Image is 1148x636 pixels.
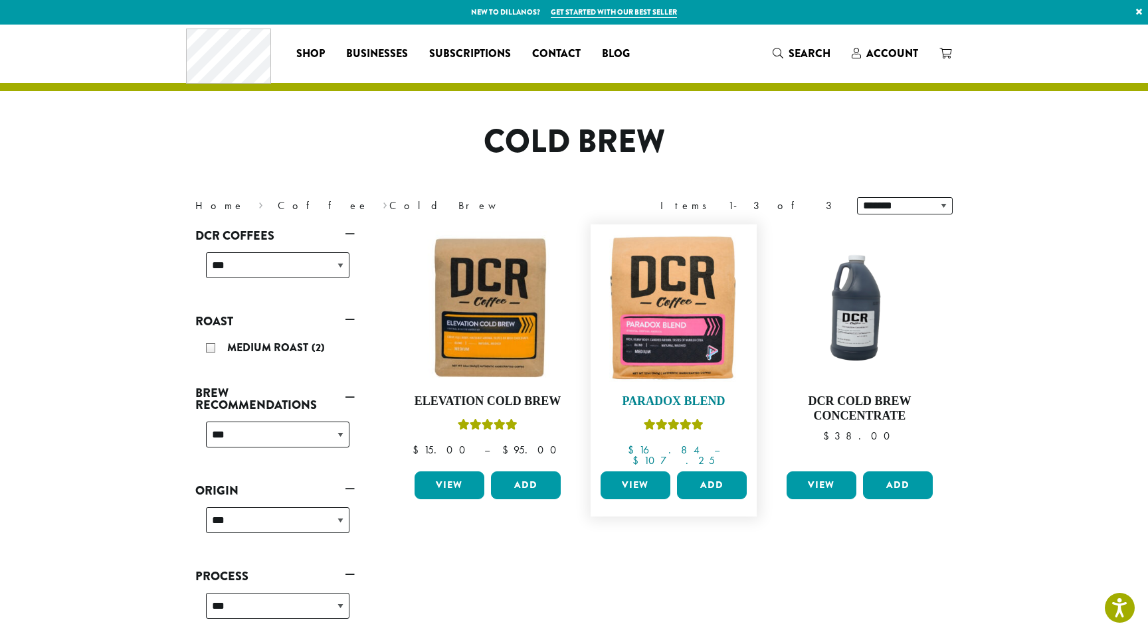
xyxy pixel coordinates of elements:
h1: Cold Brew [185,123,963,161]
div: DCR Coffees [195,247,355,294]
span: (2) [312,340,325,355]
div: Rated 5.00 out of 5 [644,417,704,437]
a: Origin [195,479,355,502]
div: Items 1-3 of 3 [660,198,837,214]
button: Add [863,471,933,499]
span: Blog [602,46,630,62]
div: Process [195,588,355,635]
a: Coffee [278,199,369,212]
bdi: 15.00 [413,443,472,457]
span: Search [789,46,830,61]
button: Add [491,471,561,499]
a: DCR Cold Brew Concentrate $38.00 [783,231,936,466]
a: View [601,471,670,499]
span: Medium Roast [227,340,312,355]
span: $ [823,429,834,443]
span: Shop [296,46,325,62]
h4: Elevation Cold Brew [411,394,564,409]
span: › [383,193,387,214]
span: – [484,443,490,457]
bdi: 38.00 [823,429,896,443]
bdi: 107.25 [632,453,715,467]
a: Brew Recommendations [195,382,355,416]
div: Roast [195,333,355,366]
a: Get started with our best seller [551,7,677,18]
nav: Breadcrumb [195,198,554,214]
span: $ [632,453,644,467]
img: Paradox_Blend-300x300.jpg [597,231,750,384]
a: Home [195,199,244,212]
span: Businesses [346,46,408,62]
a: View [415,471,484,499]
bdi: 95.00 [502,443,563,457]
div: Origin [195,502,355,549]
span: Contact [532,46,581,62]
a: Roast [195,310,355,333]
span: $ [413,443,424,457]
a: Search [762,42,841,64]
a: Elevation Cold BrewRated 5.00 out of 5 [411,231,564,466]
span: Account [866,46,918,61]
span: › [258,193,263,214]
a: DCR Coffees [195,224,355,247]
span: – [714,443,719,457]
span: $ [502,443,514,457]
h4: DCR Cold Brew Concentrate [783,394,936,423]
h4: Paradox Blend [597,394,750,409]
img: Elevation-Cold-Brew-300x300.jpg [411,231,564,384]
a: Shop [286,43,335,64]
bdi: 16.84 [628,443,702,457]
button: Add [677,471,747,499]
span: $ [628,443,639,457]
a: Paradox BlendRated 5.00 out of 5 [597,231,750,466]
span: Subscriptions [429,46,511,62]
a: Process [195,565,355,588]
div: Brew Recommendations [195,416,355,463]
div: Rated 5.00 out of 5 [458,417,518,437]
a: View [787,471,856,499]
img: DCR-Cold-Brew-Concentrate.jpg [783,231,936,384]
